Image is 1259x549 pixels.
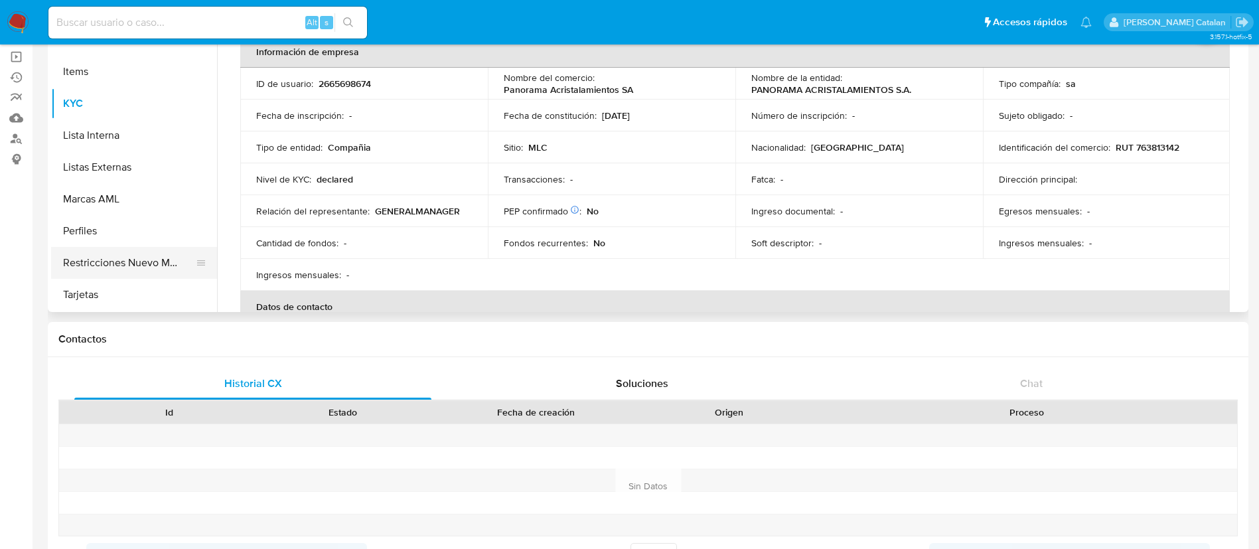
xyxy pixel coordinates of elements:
p: - [344,237,346,249]
p: [GEOGRAPHIC_DATA] [811,141,904,153]
p: Fecha de inscripción : [256,110,344,121]
p: Sujeto obligado : [999,110,1065,121]
button: search-icon [334,13,362,32]
div: Origen [652,406,807,419]
span: Soluciones [616,376,668,391]
span: 3.157.1-hotfix-5 [1210,31,1252,42]
div: Proceso [826,406,1228,419]
p: Número de inscripción : [751,110,847,121]
span: Historial CX [224,376,282,391]
button: Tarjetas [51,279,217,311]
button: Items [51,56,217,88]
p: Cantidad de fondos : [256,237,338,249]
p: - [1070,110,1073,121]
p: Nivel de KYC : [256,173,311,185]
p: MLC [528,141,548,153]
p: - [780,173,783,185]
p: Ingresos mensuales : [256,269,341,281]
p: Soft descriptor : [751,237,814,249]
p: PEP confirmado : [504,205,581,217]
a: Notificaciones [1080,17,1092,28]
span: Chat [1020,376,1043,391]
p: Tipo compañía : [999,78,1061,90]
p: Ingresos mensuales : [999,237,1084,249]
p: Nombre del comercio : [504,72,595,84]
p: Sitio : [504,141,523,153]
p: - [819,237,822,249]
p: sa [1066,78,1076,90]
p: - [1087,205,1090,217]
p: - [346,269,349,281]
p: - [852,110,855,121]
span: Alt [307,16,317,29]
button: KYC [51,88,217,119]
p: PANORAMA ACRISTALAMIENTOS S.A. [751,84,911,96]
p: Identificación del comercio : [999,141,1110,153]
span: s [325,16,329,29]
p: declared [317,173,353,185]
button: Perfiles [51,215,217,247]
p: GENERALMANAGER [375,205,460,217]
div: Estado [265,406,421,419]
p: Fatca : [751,173,775,185]
p: - [840,205,843,217]
th: Datos de contacto [240,291,1230,323]
p: Panorama Acristalamientos SA [504,84,633,96]
span: Accesos rápidos [993,15,1067,29]
h1: Contactos [58,333,1238,346]
p: Fondos recurrentes : [504,237,588,249]
div: Fecha de creación [439,406,633,419]
p: Dirección principal : [999,173,1077,185]
p: [DATE] [602,110,630,121]
p: Nombre de la entidad : [751,72,842,84]
p: No [587,205,599,217]
div: Id [92,406,247,419]
button: Marcas AML [51,183,217,215]
button: Listas Externas [51,151,217,183]
p: Nacionalidad : [751,141,806,153]
p: - [1089,237,1092,249]
p: - [349,110,352,121]
p: rociodaniela.benavidescatalan@mercadolibre.cl [1124,16,1230,29]
th: Información de empresa [240,36,1230,68]
p: Egresos mensuales : [999,205,1082,217]
p: No [593,237,605,249]
button: Restricciones Nuevo Mundo [51,247,206,279]
p: - [570,173,573,185]
p: RUT 763813142 [1116,141,1179,153]
p: Transacciones : [504,173,565,185]
p: Tipo de entidad : [256,141,323,153]
input: Buscar usuario o caso... [48,14,367,31]
p: Fecha de constitución : [504,110,597,121]
p: ID de usuario : [256,78,313,90]
a: Salir [1235,15,1249,29]
p: Compañia [328,141,371,153]
p: Relación del representante : [256,205,370,217]
p: 2665698674 [319,78,371,90]
button: Lista Interna [51,119,217,151]
p: Ingreso documental : [751,205,835,217]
